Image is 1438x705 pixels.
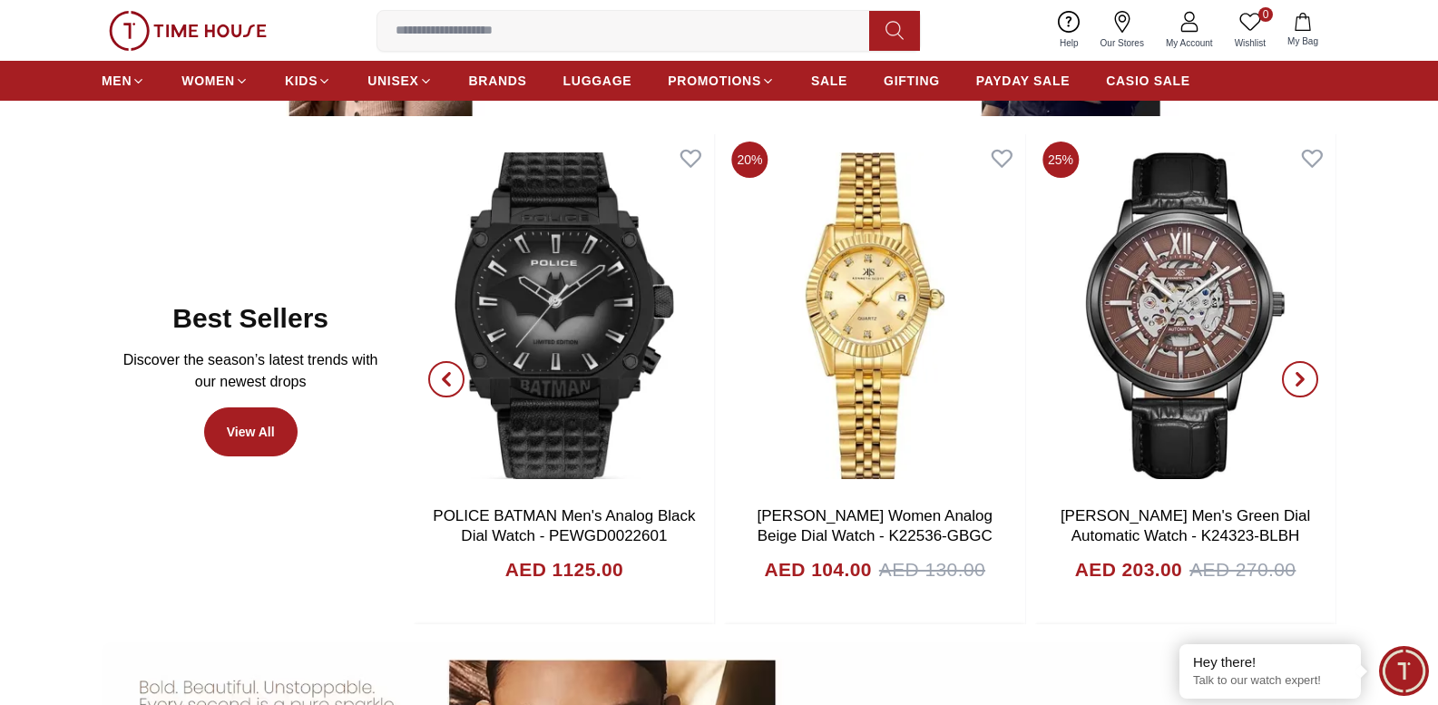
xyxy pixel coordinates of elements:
h4: AED 1125.00 [505,555,623,584]
span: KIDS [285,72,318,90]
h4: AED 104.00 [764,555,871,584]
span: 20% [732,142,768,178]
a: GIFTING [884,64,940,97]
a: UNISEX [367,64,432,97]
span: PAYDAY SALE [976,72,1070,90]
img: Kenneth Scott Women Analog Beige Dial Watch - K22536-GBGC [725,134,1025,497]
button: My Bag [1277,9,1329,52]
a: [PERSON_NAME] Women Analog Beige Dial Watch - K22536-GBGC [757,507,993,544]
span: UNISEX [367,72,418,90]
span: PROMOTIONS [668,72,761,90]
span: 25% [1042,142,1079,178]
a: Help [1049,7,1090,54]
img: ... [109,11,267,51]
p: Talk to our watch expert! [1193,673,1347,689]
div: Chat Widget [1379,646,1429,696]
span: LUGGAGE [563,72,632,90]
div: Hey there! [1193,653,1347,671]
a: BRANDS [469,64,527,97]
span: Help [1052,36,1086,50]
span: WOMEN [181,72,235,90]
span: AED 270.00 [1189,555,1296,584]
a: PAYDAY SALE [976,64,1070,97]
a: 0Wishlist [1224,7,1277,54]
a: MEN [102,64,145,97]
span: Wishlist [1228,36,1273,50]
a: [PERSON_NAME] Men's Green Dial Automatic Watch - K24323-BLBH [1061,507,1310,544]
a: LUGGAGE [563,64,632,97]
a: PROMOTIONS [668,64,775,97]
span: SALE [811,72,847,90]
h2: Best Sellers [172,302,328,335]
img: POLICE BATMAN Men's Analog Black Dial Watch - PEWGD0022601 [414,134,714,497]
span: GIFTING [884,72,940,90]
span: CASIO SALE [1106,72,1190,90]
a: WOMEN [181,64,249,97]
a: SALE [811,64,847,97]
span: My Bag [1280,34,1326,48]
a: View All [204,407,298,456]
a: KIDS [285,64,331,97]
a: Our Stores [1090,7,1155,54]
span: BRANDS [469,72,527,90]
span: My Account [1159,36,1220,50]
span: 0 [1258,7,1273,22]
span: AED 130.00 [879,555,985,584]
a: CASIO SALE [1106,64,1190,97]
p: Discover the season’s latest trends with our newest drops [116,349,385,393]
span: MEN [102,72,132,90]
a: POLICE BATMAN Men's Analog Black Dial Watch - PEWGD0022601 [433,507,695,544]
h4: AED 203.00 [1075,555,1182,584]
span: Our Stores [1093,36,1151,50]
img: Kenneth Scott Men's Green Dial Automatic Watch - K24323-BLBH [1035,134,1335,497]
